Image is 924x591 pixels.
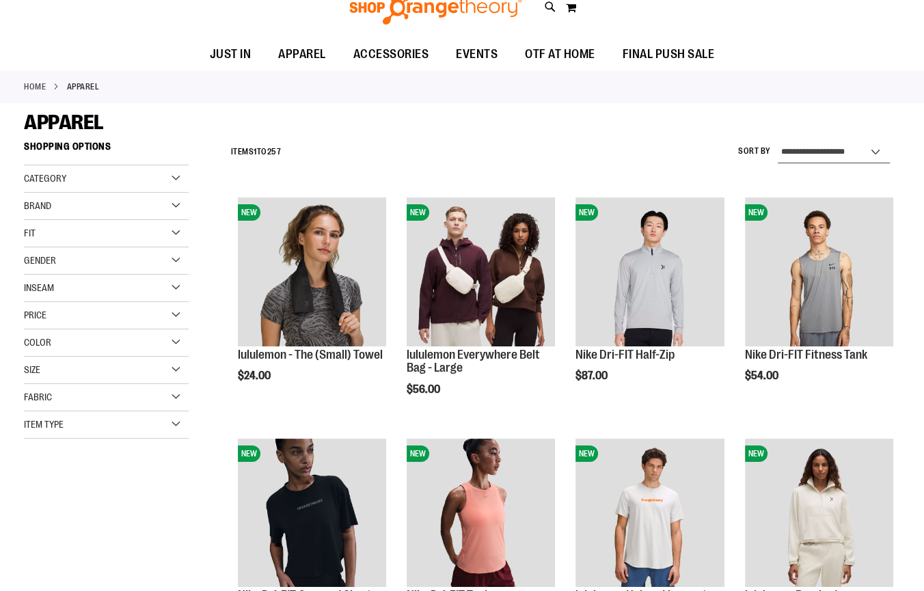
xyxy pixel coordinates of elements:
a: lululemon Brushed Softstreme Half ZipNEW [745,439,893,589]
strong: APPAREL [67,81,100,93]
a: FINAL PUSH SALE [609,39,729,70]
a: JUST IN [196,39,265,70]
img: Nike Dri-FIT Cropped Short-Sleeve [238,439,386,587]
div: product [400,191,562,430]
span: FINAL PUSH SALE [623,39,715,70]
span: Brand [24,200,51,211]
a: Nike Dri-FIT Fitness TankNEW [745,197,893,348]
span: NEW [745,445,767,462]
span: NEW [575,204,598,221]
span: $24.00 [238,370,273,382]
a: Nike Dri-FIT Half-Zip [575,348,675,361]
span: 257 [267,147,282,156]
span: OTF AT HOME [525,39,595,70]
span: NEW [407,445,429,462]
span: NEW [238,204,260,221]
a: Nike Dri-FIT Fitness Tank [745,348,867,361]
span: ACCESSORIES [353,39,429,70]
img: lululemon Brushed Softstreme Half Zip [745,439,893,587]
span: Fit [24,228,36,238]
span: $87.00 [575,370,610,382]
a: Nike Dri-FIT TankNEW [407,439,555,589]
a: Nike Dri-FIT Cropped Short-SleeveNEW [238,439,386,589]
a: OTF AT HOME [511,39,609,70]
h2: Items to [231,141,282,163]
span: APPAREL [24,111,104,134]
img: Nike Dri-FIT Tank [407,439,555,587]
span: EVENTS [456,39,498,70]
img: Nike Dri-FIT Half-Zip [575,197,724,346]
span: APPAREL [278,39,326,70]
span: $56.00 [407,383,442,396]
span: Size [24,364,40,375]
span: Color [24,337,51,348]
div: product [569,191,731,417]
a: Nike Dri-FIT Half-ZipNEW [575,197,724,348]
span: Gender [24,255,56,266]
span: Inseam [24,282,54,293]
span: NEW [575,445,598,462]
span: NEW [238,445,260,462]
span: NEW [745,204,767,221]
div: product [738,191,900,417]
span: Category [24,173,66,184]
a: ACCESSORIES [340,39,443,70]
strong: Shopping Options [24,135,189,165]
a: lululemon Unisex License to Train Short SleeveNEW [575,439,724,589]
a: APPAREL [264,39,340,70]
a: lululemon Everywhere Belt Bag - Large [407,348,540,375]
span: Fabric [24,391,52,402]
span: JUST IN [210,39,252,70]
div: product [231,191,393,417]
a: lululemon - The (Small) TowelNEW [238,197,386,348]
img: lululemon Unisex License to Train Short Sleeve [575,439,724,587]
label: Sort By [738,146,771,157]
span: Price [24,310,46,320]
a: EVENTS [442,39,511,70]
img: lululemon - The (Small) Towel [238,197,386,346]
span: 1 [254,147,257,156]
img: Nike Dri-FIT Fitness Tank [745,197,893,346]
img: lululemon Everywhere Belt Bag - Large [407,197,555,346]
a: lululemon - The (Small) Towel [238,348,383,361]
a: Home [24,81,46,93]
span: NEW [407,204,429,221]
a: lululemon Everywhere Belt Bag - LargeNEW [407,197,555,348]
span: $54.00 [745,370,780,382]
span: Item Type [24,419,64,430]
